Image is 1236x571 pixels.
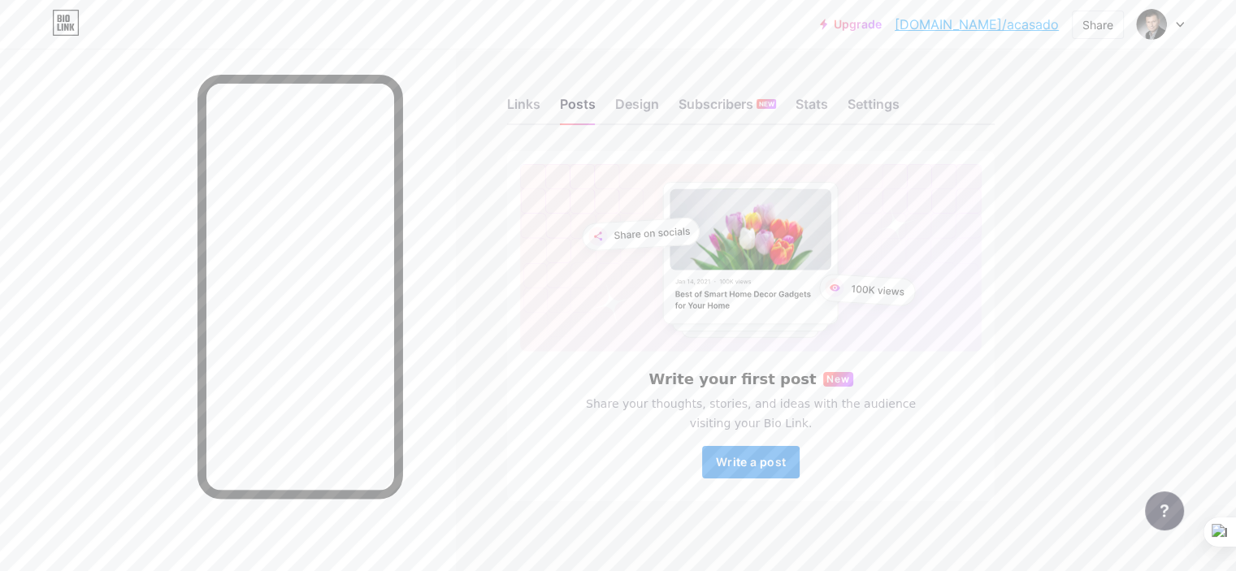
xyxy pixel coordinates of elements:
div: Design [615,94,659,123]
h6: Write your first post [648,371,816,387]
div: Links [507,94,540,123]
a: Upgrade [820,18,882,31]
div: Posts [560,94,596,123]
div: Share [1082,16,1113,33]
div: Settings [848,94,900,123]
span: Write a post [716,455,786,469]
span: Share your thoughts, stories, and ideas with the audience visiting your Bio Link. [566,394,935,433]
div: Stats [796,94,828,123]
span: NEW [759,99,774,109]
span: New [826,372,850,387]
img: Antonio Casado [1136,9,1167,40]
button: Write a post [702,446,800,478]
div: Subscribers [679,94,776,123]
a: [DOMAIN_NAME]/acasado [895,15,1059,34]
